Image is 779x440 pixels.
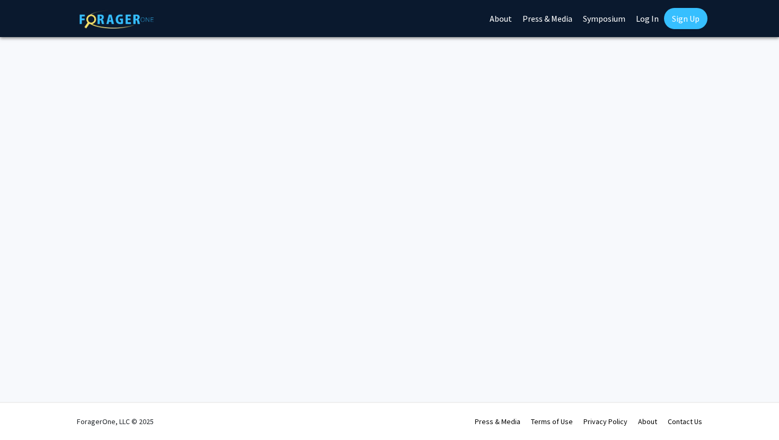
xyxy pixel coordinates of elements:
div: ForagerOne, LLC © 2025 [77,403,154,440]
a: Press & Media [475,417,520,426]
img: ForagerOne Logo [79,10,154,29]
a: Terms of Use [531,417,573,426]
a: About [638,417,657,426]
a: Contact Us [668,417,702,426]
a: Sign Up [664,8,707,29]
a: Privacy Policy [583,417,627,426]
